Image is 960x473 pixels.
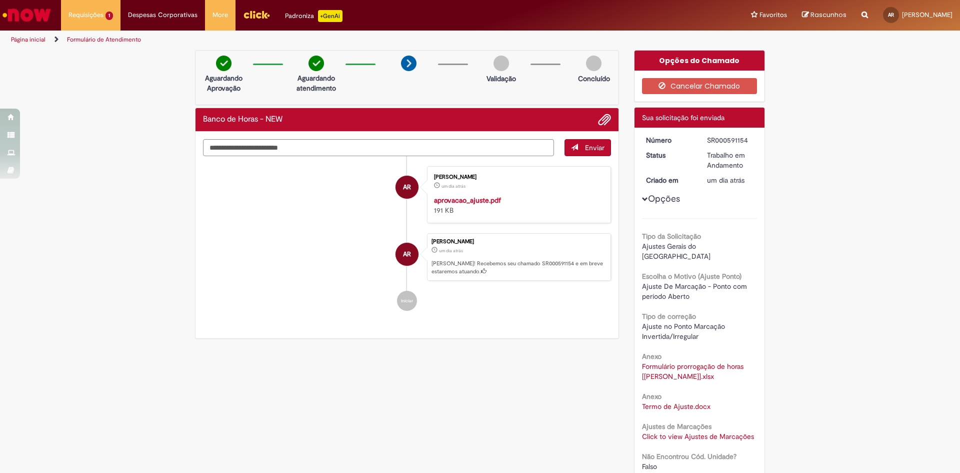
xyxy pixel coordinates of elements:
a: aprovacao_ajuste.pdf [434,196,501,205]
span: um dia atrás [707,176,744,185]
span: Ajuste De Marcação - Ponto com período Aberto [642,282,749,301]
div: Ana Paula Da Rocha [395,176,418,199]
a: Download de Termo de Ajuste.docx [642,402,710,411]
span: [PERSON_NAME] [902,11,952,19]
time: 29/09/2025 09:21:17 [707,176,744,185]
a: Rascunhos [802,11,846,20]
span: um dia atrás [439,248,463,254]
button: Enviar [564,139,611,156]
div: Trabalho em Andamento [707,150,753,170]
img: img-circle-grey.png [493,56,509,71]
img: img-circle-grey.png [586,56,601,71]
span: AR [888,12,894,18]
button: Adicionar anexos [598,113,611,126]
a: Click to view Ajustes de Marcações [642,432,754,441]
p: Concluído [578,74,610,84]
span: AR [403,175,411,199]
div: 191 KB [434,195,600,215]
h2: Banco de Horas - NEW Histórico de tíquete [203,115,282,124]
dt: Status [638,150,700,160]
p: Aguardando atendimento [292,73,340,93]
span: AR [403,242,411,266]
p: [PERSON_NAME]! Recebemos seu chamado SR000591154 e em breve estaremos atuando. [431,260,605,275]
img: ServiceNow [1,5,52,25]
div: Padroniza [285,10,342,22]
span: Enviar [585,143,604,152]
p: Validação [486,74,516,84]
span: Sua solicitação foi enviada [642,113,724,122]
div: 29/09/2025 09:21:17 [707,175,753,185]
button: Cancelar Chamado [642,78,757,94]
a: Página inicial [11,36,45,44]
div: [PERSON_NAME] [434,174,600,180]
ul: Histórico de tíquete [203,156,611,321]
span: Ajuste no Ponto Marcação Invertida/Irregular [642,322,727,341]
span: Favoritos [759,10,787,20]
span: Ajustes Gerais do [GEOGRAPHIC_DATA] [642,242,710,261]
dt: Número [638,135,700,145]
dt: Criado em [638,175,700,185]
b: Não Encontrou Cód. Unidade? [642,452,736,461]
img: check-circle-green.png [216,56,231,71]
a: Download de Formulário prorrogação de horas [Jornada dobrada].xlsx [642,362,745,381]
b: Ajustes de Marcações [642,422,711,431]
span: um dia atrás [441,183,465,189]
li: Ana Paula Da Rocha [203,233,611,281]
textarea: Digite sua mensagem aqui... [203,139,554,156]
img: click_logo_yellow_360x200.png [243,7,270,22]
span: 1 [105,12,113,20]
div: Opções do Chamado [634,51,765,71]
b: Anexo [642,392,661,401]
img: check-circle-green.png [308,56,324,71]
b: Anexo [642,352,661,361]
a: Formulário de Atendimento [67,36,141,44]
span: Falso [642,462,657,471]
div: Ana Paula Da Rocha [395,243,418,266]
b: Tipo da Solicitação [642,232,701,241]
span: Rascunhos [810,10,846,20]
span: More [212,10,228,20]
b: Tipo de correção [642,312,696,321]
p: +GenAi [318,10,342,22]
p: Aguardando Aprovação [199,73,248,93]
span: Requisições [68,10,103,20]
div: [PERSON_NAME] [431,239,605,245]
b: Escolha o Motivo (Ajuste Ponto) [642,272,741,281]
img: arrow-next.png [401,56,416,71]
div: SR000591154 [707,135,753,145]
ul: Trilhas de página [7,31,632,49]
span: Despesas Corporativas [128,10,197,20]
